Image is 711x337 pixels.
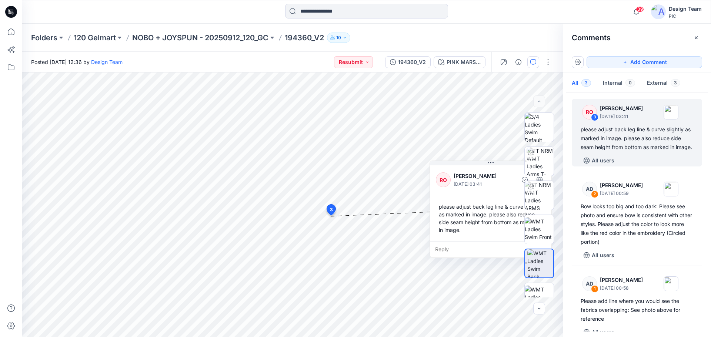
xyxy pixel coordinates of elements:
div: 3 [591,114,598,121]
div: AD [582,276,597,291]
button: PINK MARSHMELLOW [434,56,485,68]
div: RO [582,105,597,119]
span: 3 [330,206,333,213]
p: [PERSON_NAME] [600,104,643,113]
a: Folders [31,33,57,43]
img: TT NRM WMT Ladies ARMS DOWN [525,181,554,210]
button: All users [581,155,617,166]
p: [DATE] 03:41 [454,181,514,188]
span: Posted [DATE] 12:36 by [31,58,123,66]
div: 194360_V2 [398,58,426,66]
div: AD [582,182,597,196]
p: All users [592,251,614,260]
button: All users [581,249,617,261]
button: 194360_V2 [385,56,431,68]
p: All users [592,156,614,165]
img: 3/4 Ladies Swim Default [525,113,554,142]
h2: Comments [572,33,611,42]
span: 39 [636,6,644,12]
p: [PERSON_NAME] [454,172,514,181]
div: please adjust back leg line & curve slightly as marked in image. please also reduce side seam hei... [581,125,693,152]
img: avatar [651,4,666,19]
button: Details [513,56,524,68]
a: 120 Gelmart [74,33,116,43]
button: 10 [327,33,350,43]
p: 10 [336,34,341,42]
div: 1 [591,285,598,293]
div: 2 [591,191,598,198]
span: 3 [581,79,591,87]
div: PINK MARSHMELLOW [447,58,481,66]
img: WMT Ladies Swim Back [527,249,553,277]
p: All users [592,328,614,337]
div: PIC [669,13,702,19]
div: Please add line where you would see the fabrics overlapping: See photo above for reference [581,297,693,323]
button: Internal [597,74,641,93]
span: 3 [671,79,680,87]
button: Add Comment [587,56,702,68]
div: Reply [430,241,551,257]
p: [PERSON_NAME] [600,276,643,284]
p: [DATE] 00:58 [600,284,643,292]
p: [DATE] 03:41 [600,113,643,120]
span: 0 [625,79,635,87]
button: External [641,74,686,93]
p: [DATE] 00:59 [600,190,643,197]
div: RO [436,172,451,187]
a: Design Team [91,59,123,65]
div: Design Team [669,4,702,13]
p: 194360_V2 [285,33,324,43]
button: All [566,74,597,93]
img: WMT Ladies Swim Front [525,218,554,241]
p: [PERSON_NAME] [600,181,643,190]
div: please adjust back leg line & curve slightly as marked in image. please also reduce side seam hei... [436,200,545,237]
img: WMT Ladies Swim Left [525,286,554,309]
div: Bow looks too big and too dark: Please see photo and ensure bow is consistent with other styles. ... [581,202,693,246]
img: TT NRM WMT Ladies Arms T-POSE [527,147,554,176]
a: NOBO + JOYSPUN - 20250912_120_GC [132,33,268,43]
